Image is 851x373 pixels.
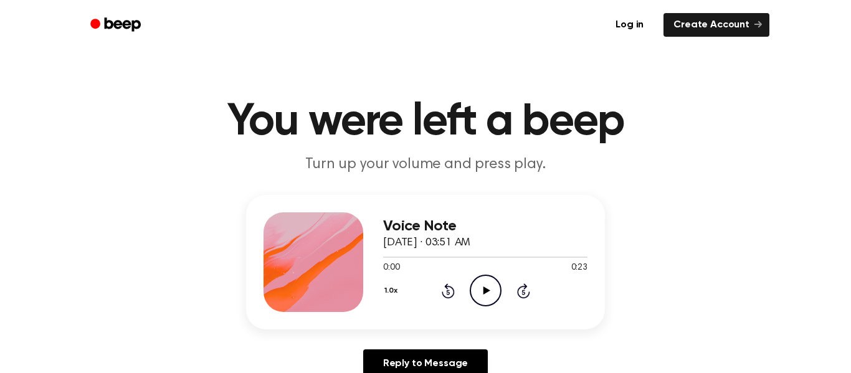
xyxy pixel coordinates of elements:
h3: Voice Note [383,218,587,235]
button: 1.0x [383,280,402,301]
h1: You were left a beep [107,100,744,144]
span: 0:23 [571,262,587,275]
a: Create Account [663,13,769,37]
a: Log in [603,11,656,39]
a: Beep [82,13,152,37]
span: [DATE] · 03:51 AM [383,237,470,248]
span: 0:00 [383,262,399,275]
p: Turn up your volume and press play. [186,154,665,175]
